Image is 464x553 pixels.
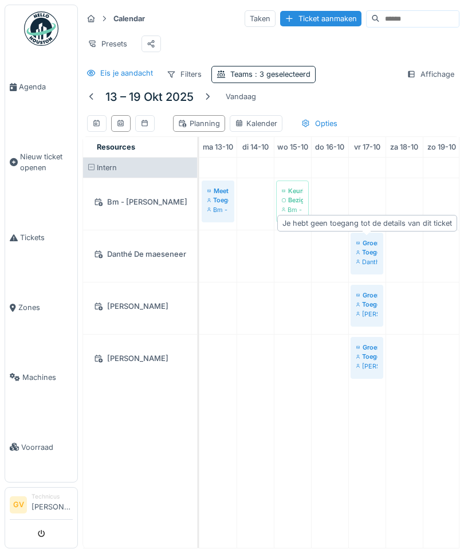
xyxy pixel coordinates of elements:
a: GV Technicus[PERSON_NAME] [10,492,73,520]
li: GV [10,496,27,513]
a: 16 oktober 2025 [312,139,347,155]
div: Opties [296,115,343,132]
a: Zones [5,273,77,343]
span: Zones [18,302,73,313]
div: [PERSON_NAME] [90,351,190,366]
div: Danthé De maeseneer [356,257,378,266]
a: Machines [5,343,77,413]
div: Presets [82,36,132,52]
span: Tickets [20,232,73,243]
div: Vandaag [221,89,261,104]
a: Nieuw ticket openen [5,122,77,203]
span: Machines [22,372,73,383]
span: Resources [97,143,135,151]
div: Toegewezen [356,248,378,257]
div: Toegewezen [356,352,378,361]
a: Tickets [5,203,77,273]
div: [PERSON_NAME] [356,309,378,319]
li: [PERSON_NAME] [32,492,73,517]
div: [PERSON_NAME] [356,362,378,371]
div: Toegewezen [356,300,378,309]
span: Voorraad [21,442,73,453]
div: Groenonderhoud [DATE] [356,291,378,300]
div: Kalender [235,118,277,129]
a: 13 oktober 2025 [200,139,236,155]
a: Agenda [5,52,77,122]
div: Danthé De maeseneer [90,247,190,261]
a: 14 oktober 2025 [239,139,272,155]
span: : 3 geselecteerd [253,70,310,79]
div: Planning [178,118,220,129]
div: Ticket aanmaken [280,11,361,26]
div: Keuring laagspanning [282,186,303,195]
span: Intern [97,163,117,172]
div: Eis je aandacht [100,68,153,79]
strong: Calendar [109,13,150,24]
a: Voorraad [5,412,77,482]
div: Bm - [PERSON_NAME] [207,205,229,214]
div: Affichage [402,66,459,83]
h5: 13 – 19 okt 2025 [105,90,194,104]
div: Meeting elektrische laadpalen met Henneaux [207,186,229,195]
a: 15 oktober 2025 [274,139,311,155]
span: Agenda [19,81,73,92]
div: Toegewezen [207,195,229,205]
div: Bm - [PERSON_NAME] [90,195,190,209]
a: 17 oktober 2025 [351,139,383,155]
div: Groenonderhoud [DATE] [356,238,378,248]
div: Groenonderhoud en garage [DATE] [356,343,378,352]
span: Nieuw ticket openen [20,151,73,173]
div: Bm - [PERSON_NAME] [282,205,303,214]
a: 18 oktober 2025 [387,139,421,155]
div: Technicus [32,492,73,501]
div: Filters [162,66,207,83]
img: Badge_color-CXgf-gQk.svg [24,11,58,46]
div: Je hebt geen toegang tot de details van dit ticket [277,215,457,232]
div: Teams [230,69,310,80]
div: Taken [245,10,276,27]
div: [PERSON_NAME] [90,299,190,313]
a: 19 oktober 2025 [424,139,459,155]
div: Bezig [282,195,303,205]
